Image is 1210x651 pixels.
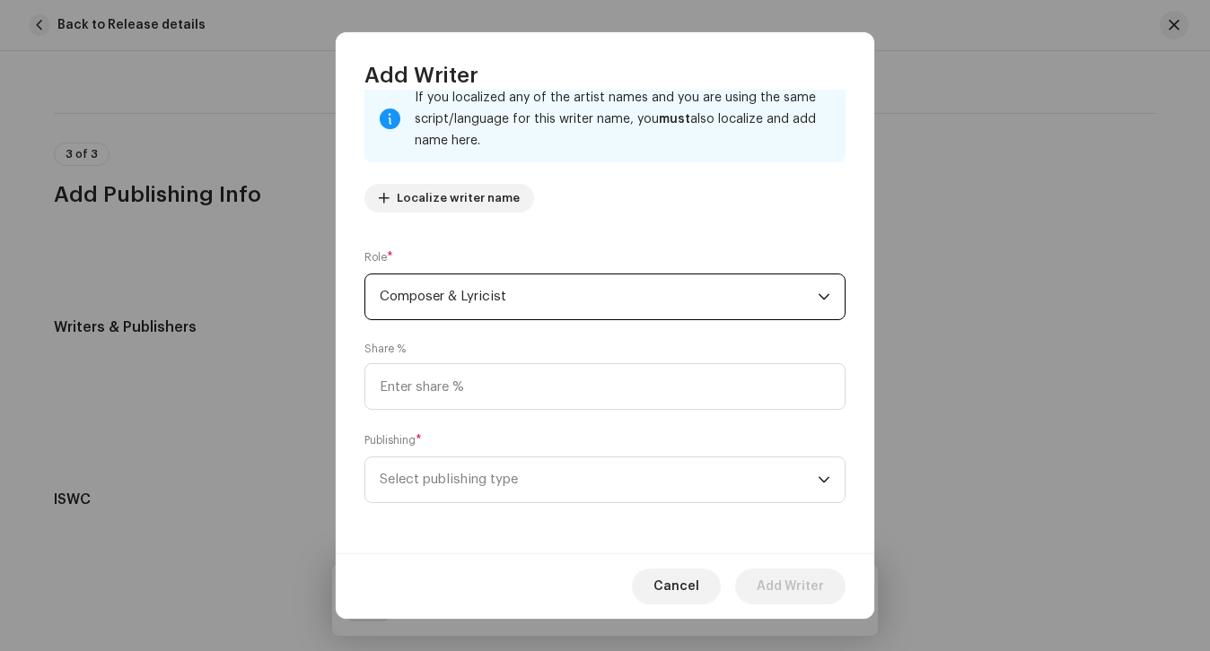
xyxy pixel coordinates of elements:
[380,274,818,319] span: Composer & Lyricist
[757,569,824,604] span: Add Writer
[415,87,831,152] div: If you localized any of the artist names and you are using the same script/language for this writ...
[653,569,699,604] span: Cancel
[364,431,416,449] small: Publishing
[632,569,721,604] button: Cancel
[364,61,478,90] span: Add Writer
[364,363,846,410] input: Enter share %
[364,248,387,266] small: Role
[735,569,846,604] button: Add Writer
[380,457,818,502] span: Select publishing type
[818,457,830,502] div: dropdown trigger
[364,342,406,356] label: Share %
[818,274,830,319] div: dropdown trigger
[659,113,690,126] strong: must
[364,184,534,213] button: Localize writer name
[397,180,520,216] span: Localize writer name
